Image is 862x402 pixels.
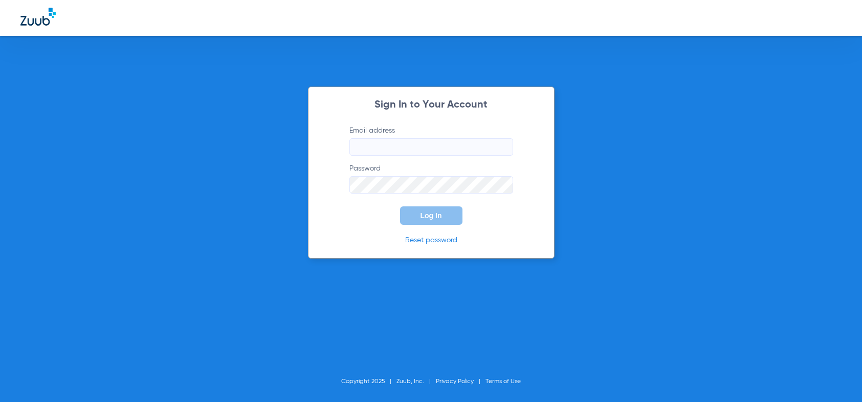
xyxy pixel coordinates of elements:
input: Email address [349,138,513,156]
a: Privacy Policy [436,378,474,385]
label: Email address [349,125,513,156]
button: Log In [400,206,462,225]
li: Copyright 2025 [341,376,396,387]
a: Terms of Use [485,378,521,385]
span: Log In [421,211,442,220]
li: Zuub, Inc. [396,376,436,387]
label: Password [349,163,513,194]
h2: Sign In to Your Account [334,100,528,110]
a: Reset password [405,237,457,244]
input: Password [349,176,513,194]
img: Zuub Logo [20,8,56,26]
